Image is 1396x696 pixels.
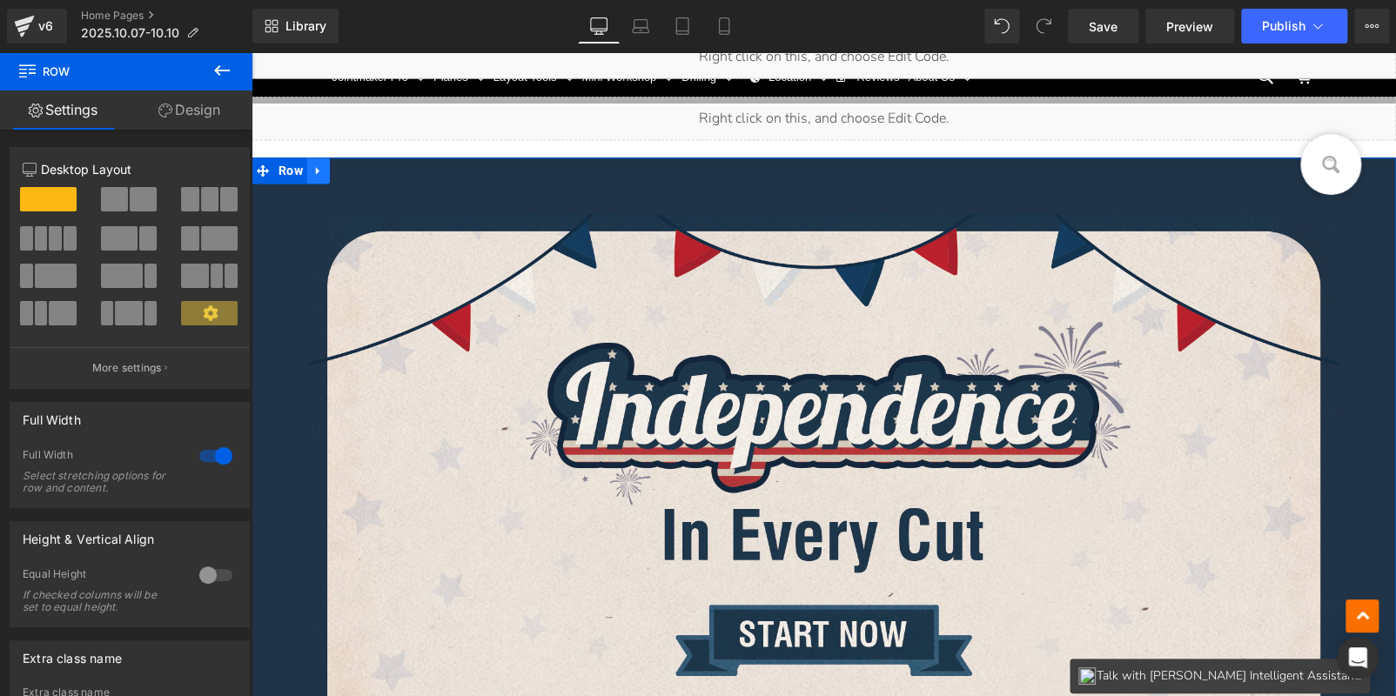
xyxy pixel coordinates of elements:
iframe: To enrich screen reader interactions, please activate Accessibility in Grammarly extension settings [252,52,1396,696]
div: Open Intercom Messenger [1337,637,1379,679]
a: Desktop [578,9,620,43]
span: Preview [1166,17,1213,36]
div: Equal Height [23,567,182,586]
a: Home Pages [81,9,252,23]
div: v6 [35,15,57,37]
a: v6 [7,9,67,43]
div: Select stretching options for row and content. [23,470,179,494]
p: More settings [92,360,162,376]
span: Library [285,18,326,34]
button: More [1354,9,1389,43]
a: Mobile [703,9,745,43]
a: Talk with [PERSON_NAME] Intelligent Assistant. [818,606,1118,641]
img: client-btn.png [827,615,844,632]
a: Laptop [620,9,661,43]
button: Publish [1241,9,1347,43]
button: More settings [10,347,249,388]
a: Tablet [661,9,703,43]
span: 2025.10.07-10.10 [81,26,179,40]
span: Publish [1262,19,1305,33]
button: Undo [984,9,1019,43]
button: Redo [1026,9,1061,43]
div: If checked columns will be set to equal height. [23,589,179,613]
div: Height & Vertical Align [23,522,154,546]
a: Design [126,90,252,130]
a: Preview [1145,9,1234,43]
span: Save [1089,17,1117,36]
span: Row [17,52,191,90]
div: Extra class name [23,641,122,666]
div: Full Width [23,403,81,427]
div: Full Width [23,448,182,466]
span: Talk with [PERSON_NAME] Intelligent Assistant. [845,615,1110,632]
a: New Library [252,9,339,43]
p: Desktop Layout [23,160,237,178]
